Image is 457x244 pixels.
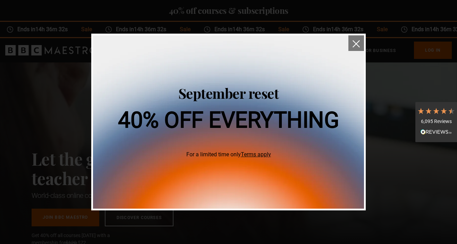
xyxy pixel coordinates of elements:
[118,150,339,159] span: For a limited time only
[241,151,271,158] a: Terms apply
[348,35,364,51] button: close
[118,109,339,131] h1: 40% off everything
[417,118,455,125] div: 6,095 Reviews
[417,107,455,115] div: 4.7 Stars
[421,129,452,134] img: REVIEWS.io
[415,102,457,142] div: 6,095 ReviewsRead All Reviews
[93,35,364,209] img: 40% off everything
[417,129,455,137] div: Read All Reviews
[178,84,279,102] span: September reset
